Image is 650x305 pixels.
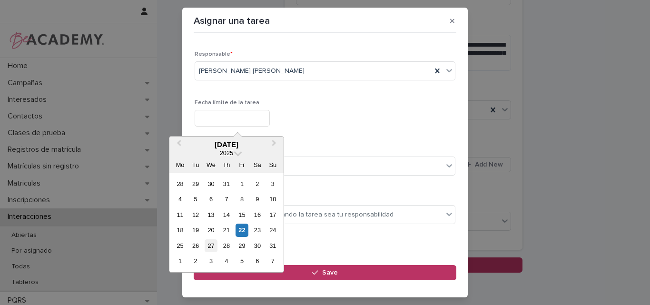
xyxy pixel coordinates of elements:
button: Next Month [267,138,283,153]
div: Choose Saturday, 23 August 2025 [251,224,264,236]
div: Choose Sunday, 31 August 2025 [266,239,279,252]
div: Sa [251,158,264,171]
div: Choose Sunday, 10 August 2025 [266,193,279,206]
div: Choose Sunday, 24 August 2025 [266,224,279,236]
div: Choose Thursday, 21 August 2025 [220,224,233,236]
div: Choose Friday, 5 September 2025 [236,255,248,267]
div: Choose Tuesday, 12 August 2025 [189,208,202,221]
div: Choose Wednesday, 6 August 2025 [205,193,217,206]
span: Fecha límite de la tarea [195,100,259,106]
div: Choose Monday, 18 August 2025 [174,224,187,236]
div: Actualiza el estado solo cuando la tarea sea tu responsabilidad [199,210,394,220]
div: Choose Thursday, 4 September 2025 [220,255,233,267]
div: Fr [236,158,248,171]
div: Choose Saturday, 16 August 2025 [251,208,264,221]
div: Choose Saturday, 2 August 2025 [251,177,264,190]
div: Choose Friday, 29 August 2025 [236,239,248,252]
div: Choose Monday, 25 August 2025 [174,239,187,252]
div: Choose Tuesday, 5 August 2025 [189,193,202,206]
div: Su [266,158,279,171]
div: Choose Friday, 1 August 2025 [236,177,248,190]
div: Choose Sunday, 3 August 2025 [266,177,279,190]
div: Choose Sunday, 17 August 2025 [266,208,279,221]
div: month 2025-08 [172,176,280,269]
div: Choose Friday, 15 August 2025 [236,208,248,221]
span: 2025 [220,149,233,157]
div: Choose Monday, 28 July 2025 [174,177,187,190]
div: Choose Saturday, 30 August 2025 [251,239,264,252]
div: Choose Tuesday, 2 September 2025 [189,255,202,267]
div: Choose Tuesday, 19 August 2025 [189,224,202,236]
div: Choose Friday, 22 August 2025 [236,224,248,236]
div: Choose Thursday, 31 July 2025 [220,177,233,190]
div: [DATE] [169,140,284,149]
div: Choose Wednesday, 27 August 2025 [205,239,217,252]
div: Choose Wednesday, 3 September 2025 [205,255,217,267]
div: Choose Saturday, 9 August 2025 [251,193,264,206]
div: We [205,158,217,171]
div: Choose Monday, 11 August 2025 [174,208,187,221]
span: Responsable [195,51,233,57]
div: Choose Wednesday, 13 August 2025 [205,208,217,221]
div: Choose Wednesday, 30 July 2025 [205,177,217,190]
span: Save [322,269,338,276]
div: Choose Monday, 1 September 2025 [174,255,187,267]
div: Choose Wednesday, 20 August 2025 [205,224,217,236]
div: Choose Tuesday, 29 July 2025 [189,177,202,190]
div: Choose Friday, 8 August 2025 [236,193,248,206]
div: Choose Thursday, 28 August 2025 [220,239,233,252]
div: Choose Thursday, 14 August 2025 [220,208,233,221]
div: Choose Tuesday, 26 August 2025 [189,239,202,252]
p: Asignar una tarea [194,15,270,27]
div: Choose Thursday, 7 August 2025 [220,193,233,206]
button: Save [194,265,456,280]
div: Choose Saturday, 6 September 2025 [251,255,264,267]
div: Choose Sunday, 7 September 2025 [266,255,279,267]
div: Th [220,158,233,171]
button: Previous Month [170,138,186,153]
div: Tu [189,158,202,171]
span: [PERSON_NAME] [PERSON_NAME] [199,66,305,76]
div: Choose Monday, 4 August 2025 [174,193,187,206]
div: Mo [174,158,187,171]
